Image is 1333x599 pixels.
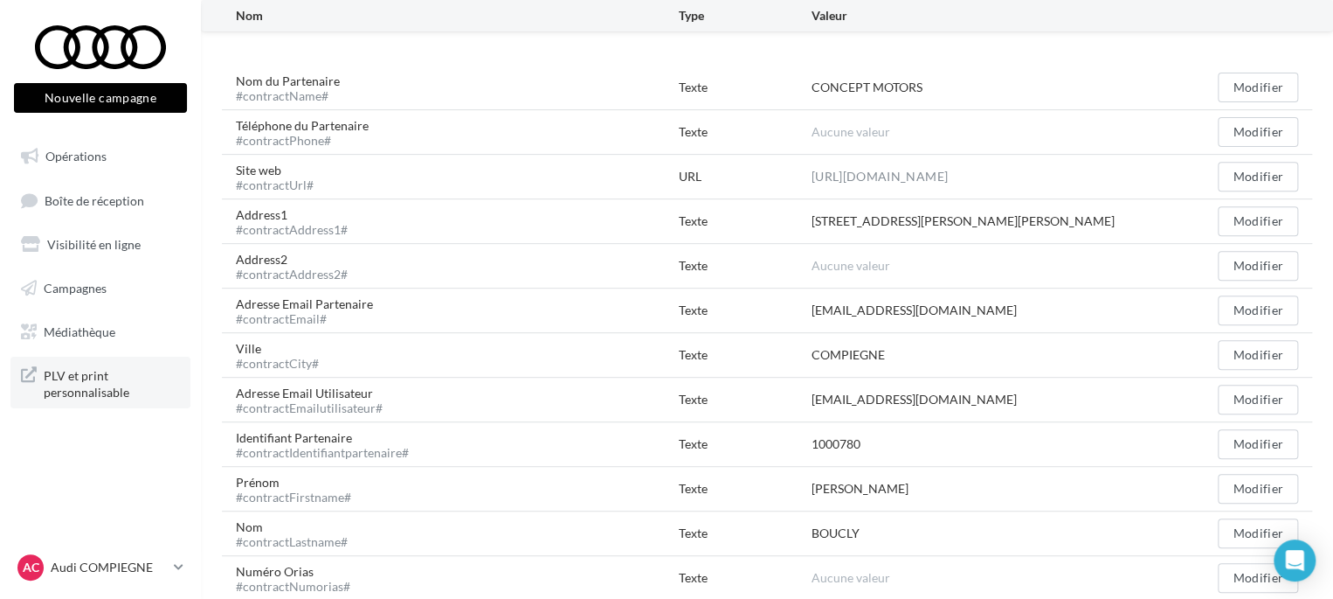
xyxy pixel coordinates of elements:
[44,281,107,296] span: Campagnes
[236,224,348,236] div: #contractAddress1#
[679,302,812,319] div: Texte
[236,296,387,325] div: Adresse Email Partenaire
[679,79,812,96] div: Texte
[1274,540,1316,582] div: Open Intercom Messenger
[45,192,144,207] span: Boîte de réception
[1218,206,1298,236] button: Modifier
[679,212,812,230] div: Texte
[679,435,812,453] div: Texte
[812,258,890,273] span: Aucune valeur
[14,83,187,113] button: Nouvelle campagne
[679,480,812,498] div: Texte
[236,179,314,192] div: #contractUrl#
[236,206,362,236] div: Address1
[679,7,812,24] div: Type
[236,313,373,325] div: #contractEmail#
[44,324,115,338] span: Médiathèque
[236,340,333,370] div: Ville
[1218,519,1298,548] button: Modifier
[679,525,812,542] div: Texte
[236,402,383,414] div: #contractEmailutilisateur#
[679,168,812,185] div: URL
[236,429,423,459] div: Identifiant Partenaire
[679,123,812,141] div: Texte
[236,268,348,281] div: #contractAddress2#
[45,149,107,164] span: Opérations
[236,135,369,147] div: #contractPhone#
[236,491,351,504] div: #contractFirstname#
[1218,474,1298,504] button: Modifier
[1218,563,1298,593] button: Modifier
[1218,385,1298,414] button: Modifier
[14,551,187,584] a: AC Audi COMPIEGNE
[679,391,812,408] div: Texte
[1218,251,1298,281] button: Modifier
[812,212,1115,230] div: [STREET_ADDRESS][PERSON_NAME][PERSON_NAME]
[236,519,362,548] div: Nom
[236,474,365,504] div: Prénom
[236,162,328,192] div: Site web
[47,237,141,252] span: Visibilité en ligne
[10,182,190,219] a: Boîte de réception
[236,117,383,147] div: Téléphone du Partenaire
[23,559,39,576] span: AC
[10,314,190,351] a: Médiathèque
[812,346,885,364] div: COMPIEGNE
[236,385,397,414] div: Adresse Email Utilisateur
[10,226,190,263] a: Visibilité en ligne
[812,302,1017,319] div: [EMAIL_ADDRESS][DOMAIN_NAME]
[236,563,364,593] div: Numéro Orias
[812,570,890,585] span: Aucune valeur
[1218,340,1298,370] button: Modifier
[812,124,890,139] span: Aucune valeur
[1218,73,1298,102] button: Modifier
[10,138,190,175] a: Opérations
[236,251,362,281] div: Address2
[10,357,190,408] a: PLV et print personnalisable
[1218,162,1298,192] button: Modifier
[236,7,679,24] div: Nom
[1218,296,1298,325] button: Modifier
[51,559,167,576] p: Audi COMPIEGNE
[679,257,812,275] div: Texte
[812,166,948,187] a: [URL][DOMAIN_NAME]
[812,525,860,542] div: BOUCLY
[236,73,354,102] div: Nom du Partenaire
[236,447,409,459] div: #contractIdentifiantpartenaire#
[812,480,908,498] div: [PERSON_NAME]
[236,536,348,548] div: #contractLastname#
[10,270,190,307] a: Campagnes
[812,79,922,96] div: CONCEPT MOTORS
[44,364,180,401] span: PLV et print personnalisable
[812,7,1165,24] div: Valeur
[679,569,812,587] div: Texte
[812,435,860,453] div: 1000780
[679,346,812,364] div: Texte
[236,358,319,370] div: #contractCity#
[1218,117,1298,147] button: Modifier
[1218,429,1298,459] button: Modifier
[236,581,350,593] div: #contractNumorias#
[812,391,1017,408] div: [EMAIL_ADDRESS][DOMAIN_NAME]
[236,90,340,102] div: #contractName#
